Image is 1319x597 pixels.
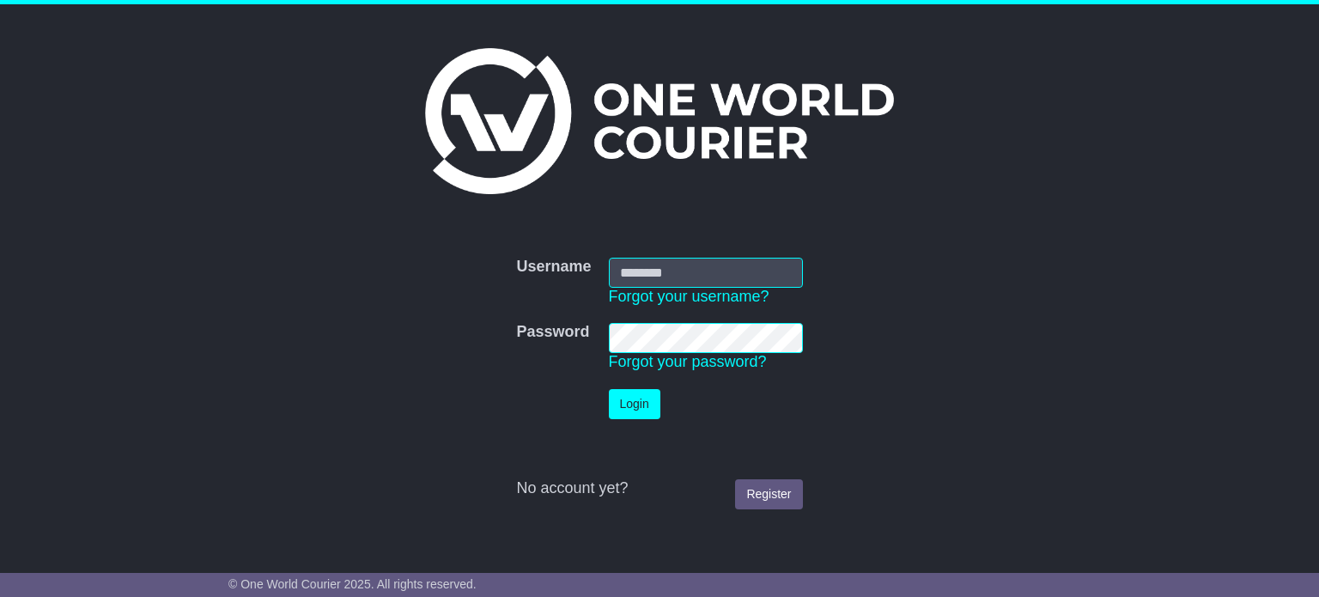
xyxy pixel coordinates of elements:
[516,258,591,277] label: Username
[609,389,660,419] button: Login
[735,479,802,509] a: Register
[609,353,767,370] a: Forgot your password?
[516,479,802,498] div: No account yet?
[425,48,894,194] img: One World
[516,323,589,342] label: Password
[609,288,769,305] a: Forgot your username?
[228,577,477,591] span: © One World Courier 2025. All rights reserved.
